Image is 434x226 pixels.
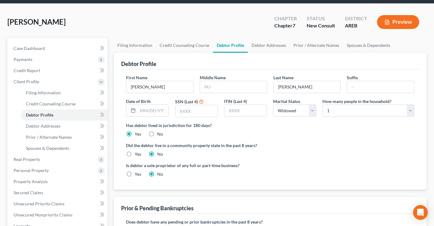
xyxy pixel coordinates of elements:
[21,121,108,132] a: Debtor Addresses
[9,176,108,187] a: Property Analysis
[138,105,169,117] input: MM/DD/YYYY
[175,98,198,105] label: SSN (Last 4)
[26,112,53,117] span: Debtor Profile
[347,74,358,81] label: Suffix
[293,23,295,28] span: 7
[14,212,72,217] span: Unsecured Nonpriority Claims
[200,74,226,81] label: Middle Name
[307,22,335,29] div: New Consult
[14,190,43,195] span: Secured Claims
[135,171,141,177] label: Yes
[26,123,60,129] span: Debtor Addresses
[9,187,108,198] a: Secured Claims
[26,146,69,151] span: Spouses & Dependents
[26,134,72,140] span: Prior / Alternate Names
[157,171,163,177] label: No
[114,38,156,53] a: Filing Information
[21,143,108,154] a: Spouses & Dependents
[14,57,32,62] span: Payments
[26,101,76,106] span: Credit Counseling Course
[26,90,61,95] span: Filing Information
[347,81,414,93] input: --
[9,43,108,54] a: Case Dashboard
[14,79,39,84] span: Client Profile
[126,219,414,225] label: Does debtor have any pending or prior bankruptcies in the past 8 years?
[345,15,367,22] div: District
[224,105,267,117] input: XXXX
[9,65,108,76] a: Credit Report
[9,209,108,220] a: Unsecured Nonpriority Claims
[156,38,213,53] a: Credit Counseling Course
[14,46,45,51] span: Case Dashboard
[7,17,66,26] span: [PERSON_NAME]
[126,74,147,81] label: First Name
[274,81,341,93] input: --
[377,15,419,29] button: Preview
[135,151,141,157] label: Yes
[157,131,163,137] label: No
[290,38,343,53] a: Prior / Alternate Names
[126,142,414,149] label: Did the debtor live in a community property state in the past 8 years?
[21,109,108,121] a: Debtor Profile
[14,168,49,173] span: Personal Property
[307,15,335,22] div: Status
[14,179,48,184] span: Property Analysis
[345,22,367,29] div: AREB
[21,87,108,98] a: Filing Information
[121,204,194,212] div: Prior & Pending Bankruptcies
[14,157,40,162] span: Real Property
[126,162,267,169] label: Is debtor a sole proprietor of any full or part-time business?
[274,22,297,29] div: Chapter
[273,98,300,105] label: Marital Status
[135,131,141,137] label: Yes
[213,38,248,53] a: Debtor Profile
[126,81,193,93] input: --
[343,38,394,53] a: Spouses & Dependents
[14,201,64,206] span: Unsecured Priority Claims
[175,105,218,117] input: XXXX
[273,74,293,81] label: Last Name
[274,15,297,22] div: Chapter
[322,98,391,105] label: How many people in the household?
[224,98,247,105] label: ITIN (Last 4)
[157,151,163,157] label: No
[21,98,108,109] a: Credit Counseling Course
[14,68,40,73] span: Credit Report
[21,132,108,143] a: Prior / Alternate Names
[126,122,414,129] label: Has debtor lived in jurisdiction for 180 days?
[121,60,156,68] div: Debtor Profile
[248,38,290,53] a: Debtor Addresses
[413,205,428,220] div: Open Intercom Messenger
[9,198,108,209] a: Unsecured Priority Claims
[126,98,151,105] label: Date of Birth
[200,81,267,93] input: M.I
